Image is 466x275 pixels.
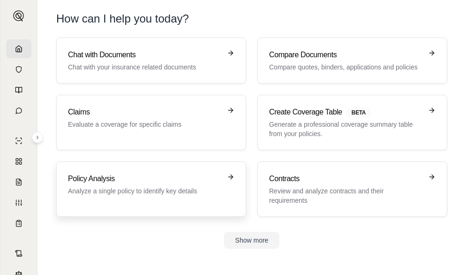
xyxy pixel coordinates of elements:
[346,107,371,118] span: BETA
[68,120,221,129] p: Evaluate a coverage for specific claims
[56,11,447,26] h1: How can I help you today?
[257,38,447,84] a: Compare DocumentsCompare quotes, binders, applications and policies
[6,193,31,212] a: Custom Report
[269,173,422,184] h3: Contracts
[68,49,221,61] h3: Chat with Documents
[68,186,221,196] p: Analyze a single policy to identify key details
[257,161,447,217] a: ContractsReview and analyze contracts and their requirements
[68,62,221,72] p: Chat with your insurance related documents
[224,232,280,249] button: Show more
[6,131,31,150] a: Single Policy
[269,62,422,72] p: Compare quotes, binders, applications and policies
[13,10,24,22] img: Expand sidebar
[6,81,31,99] a: Prompt Library
[9,7,28,25] button: Expand sidebar
[257,95,447,150] a: Create Coverage TableBETAGenerate a professional coverage summary table from your policies.
[68,107,221,118] h3: Claims
[6,39,31,58] a: Home
[269,107,422,118] h3: Create Coverage Table
[6,101,31,120] a: Chat
[269,120,422,138] p: Generate a professional coverage summary table from your policies.
[68,173,221,184] h3: Policy Analysis
[6,214,31,233] a: Coverage Table
[32,132,43,143] button: Expand sidebar
[56,38,246,84] a: Chat with DocumentsChat with your insurance related documents
[6,244,31,263] a: Contract Analysis
[269,49,422,61] h3: Compare Documents
[56,95,246,150] a: ClaimsEvaluate a coverage for specific claims
[56,161,246,217] a: Policy AnalysisAnalyze a single policy to identify key details
[269,186,422,205] p: Review and analyze contracts and their requirements
[6,173,31,191] a: Claim Coverage
[6,152,31,171] a: Policy Comparisons
[6,60,31,79] a: Documents Vault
